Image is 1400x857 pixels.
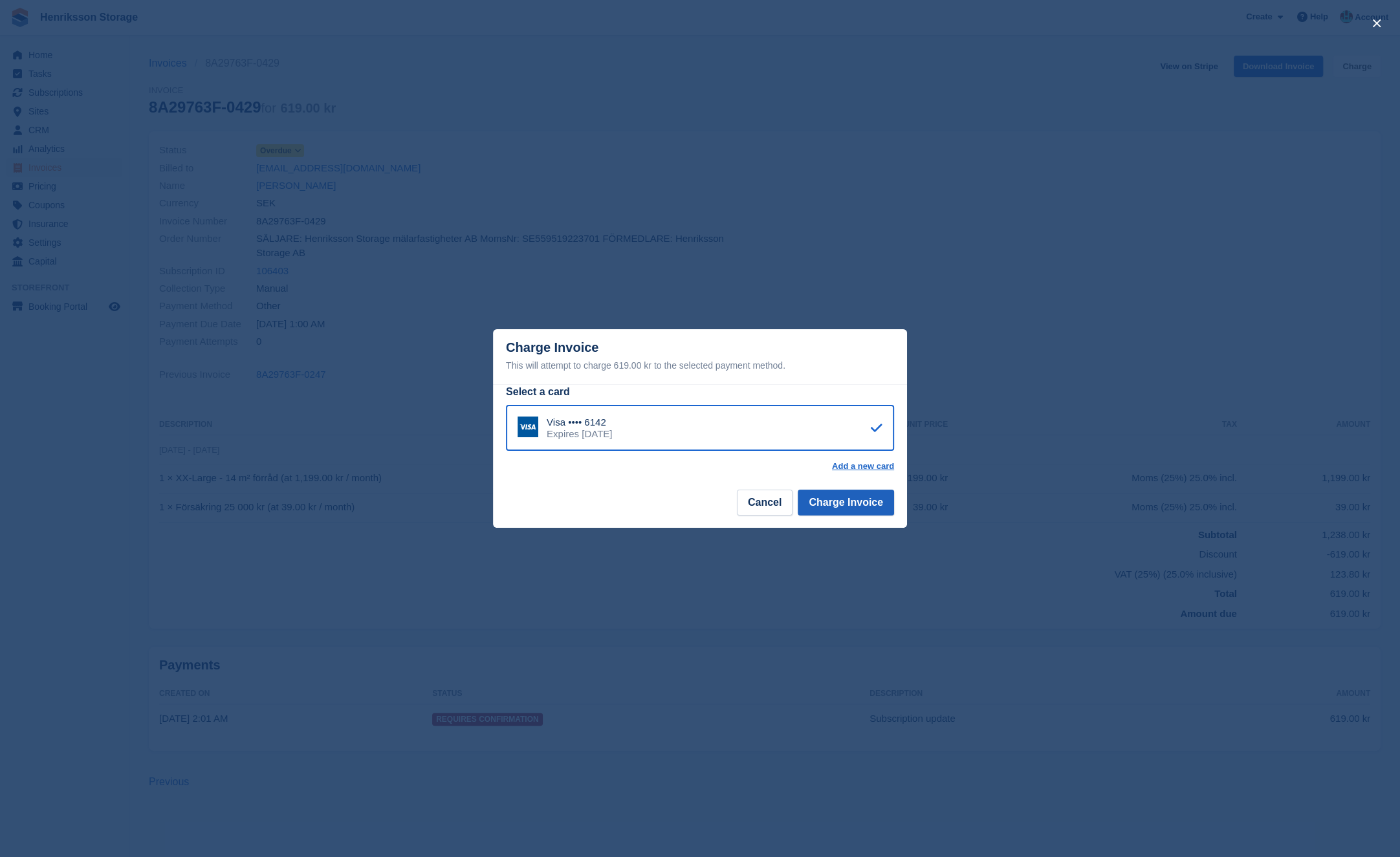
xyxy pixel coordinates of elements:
[506,340,894,373] div: Charge Invoice
[506,384,894,400] div: Select a card
[518,417,538,437] img: Visa Logo
[737,490,793,515] button: Cancel
[547,417,612,428] div: Visa •••• 6142
[506,358,894,373] div: This will attempt to charge 619.00 kr to the selected payment method.
[832,461,894,472] a: Add a new card
[798,490,894,515] button: Charge Invoice
[547,428,612,440] div: Expires [DATE]
[1366,13,1387,34] button: close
